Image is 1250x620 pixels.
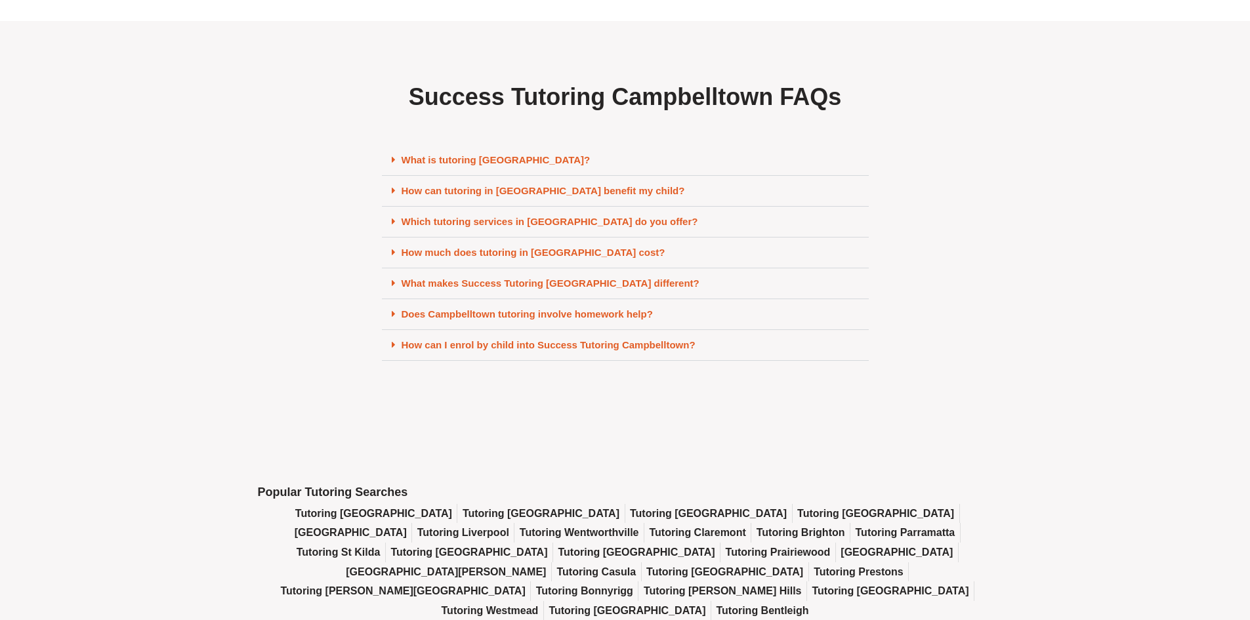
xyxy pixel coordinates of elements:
[856,523,955,543] a: Tutoring Parramatta
[402,278,699,289] a: What makes Success Tutoring [GEOGRAPHIC_DATA] different?
[797,504,954,524] a: Tutoring [GEOGRAPHIC_DATA]
[297,543,381,562] a: Tutoring St Kilda
[382,268,869,299] div: What makes Success Tutoring [GEOGRAPHIC_DATA] different?
[812,581,969,601] a: Tutoring [GEOGRAPHIC_DATA]
[558,543,715,562] a: Tutoring [GEOGRAPHIC_DATA]
[382,82,869,113] h2: Success Tutoring Campbelltown FAQs
[295,523,407,543] a: [GEOGRAPHIC_DATA]
[646,562,803,582] a: Tutoring [GEOGRAPHIC_DATA]
[417,523,509,543] a: Tutoring Liverpool
[644,581,802,601] a: Tutoring [PERSON_NAME] Hills
[402,216,698,227] a: Which tutoring services in [GEOGRAPHIC_DATA] do you offer?
[463,504,619,524] a: Tutoring [GEOGRAPHIC_DATA]
[382,145,869,176] div: What is tutoring [GEOGRAPHIC_DATA]?
[556,562,636,582] a: Tutoring Casula
[757,523,845,543] a: Tutoring Brighton
[382,238,869,268] div: How much does tutoring in [GEOGRAPHIC_DATA] cost?
[814,562,904,582] a: Tutoring Prestons
[649,523,745,543] a: Tutoring Claremont
[382,207,869,238] div: Which tutoring services in [GEOGRAPHIC_DATA] do you offer?
[346,562,546,582] a: [GEOGRAPHIC_DATA][PERSON_NAME]
[402,154,591,165] a: What is tutoring [GEOGRAPHIC_DATA]?
[726,543,831,562] a: Tutoring Prairiewood
[382,176,869,207] div: How can tutoring in [GEOGRAPHIC_DATA] benefit my child?
[402,185,685,196] a: How can tutoring in [GEOGRAPHIC_DATA] benefit my child?
[382,330,869,361] div: How can I enrol by child into Success Tutoring Campbelltown?
[1031,472,1250,620] iframe: Chat Widget
[630,504,787,524] a: Tutoring [GEOGRAPHIC_DATA]
[295,504,452,524] a: Tutoring [GEOGRAPHIC_DATA]
[520,523,639,543] a: Tutoring Wentworthville
[382,299,869,330] div: Does Campbelltown tutoring involve homework help?
[402,308,653,320] a: Does Campbelltown tutoring involve homework help?
[390,543,547,562] a: Tutoring [GEOGRAPHIC_DATA]
[841,543,953,562] a: [GEOGRAPHIC_DATA]
[402,247,665,258] a: How much does tutoring in [GEOGRAPHIC_DATA] cost?
[258,485,993,500] h2: Popular Tutoring Searches
[402,339,696,350] a: How can I enrol by child into Success Tutoring Campbelltown?
[280,581,525,601] a: Tutoring [PERSON_NAME][GEOGRAPHIC_DATA]
[536,581,633,601] a: Tutoring Bonnyrigg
